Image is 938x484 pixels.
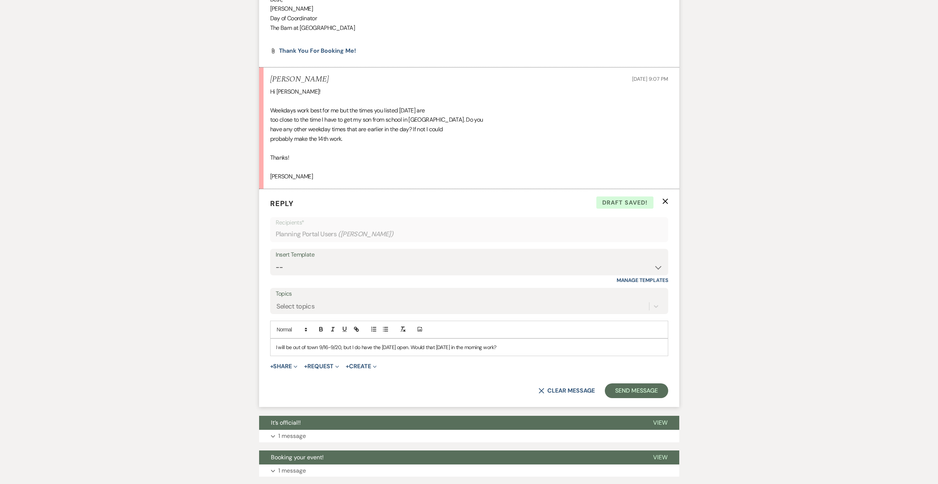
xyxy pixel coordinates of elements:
[276,343,662,351] p: I will be out of town 9/16-9/20, but I do have the [DATE] open. Would that [DATE] in the morning ...
[270,87,668,181] div: Hi [PERSON_NAME]! Weekdays work best for me but the times you listed [DATE] are too close to the ...
[653,453,667,461] span: View
[304,363,307,369] span: +
[259,416,641,430] button: It’s official!!
[346,363,376,369] button: Create
[641,450,679,464] button: View
[632,76,668,82] span: [DATE] 9:07 PM
[270,363,298,369] button: Share
[270,75,329,84] h5: [PERSON_NAME]
[538,388,594,394] button: Clear message
[270,363,273,369] span: +
[271,453,324,461] span: Booking your event!
[338,229,393,239] span: ( [PERSON_NAME] )
[276,218,663,227] p: Recipients*
[304,363,339,369] button: Request
[259,450,641,464] button: Booking your event!
[605,383,668,398] button: Send Message
[276,227,663,241] div: Planning Portal Users
[270,199,294,208] span: Reply
[617,277,668,283] a: Manage Templates
[276,289,663,299] label: Topics
[278,431,306,441] p: 1 message
[279,48,356,54] a: Thank You For Booking Me!
[259,430,679,442] button: 1 message
[270,14,317,22] span: Day of Coordinator
[278,466,306,476] p: 1 message
[653,419,667,426] span: View
[271,419,301,426] span: It’s official!!
[276,301,315,311] div: Select topics
[346,363,349,369] span: +
[259,464,679,477] button: 1 message
[641,416,679,430] button: View
[276,250,663,260] div: Insert Template
[279,47,356,55] span: Thank You For Booking Me!
[270,24,355,32] span: The Barn at [GEOGRAPHIC_DATA]
[596,196,653,209] span: Draft saved!
[270,5,313,13] span: [PERSON_NAME]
